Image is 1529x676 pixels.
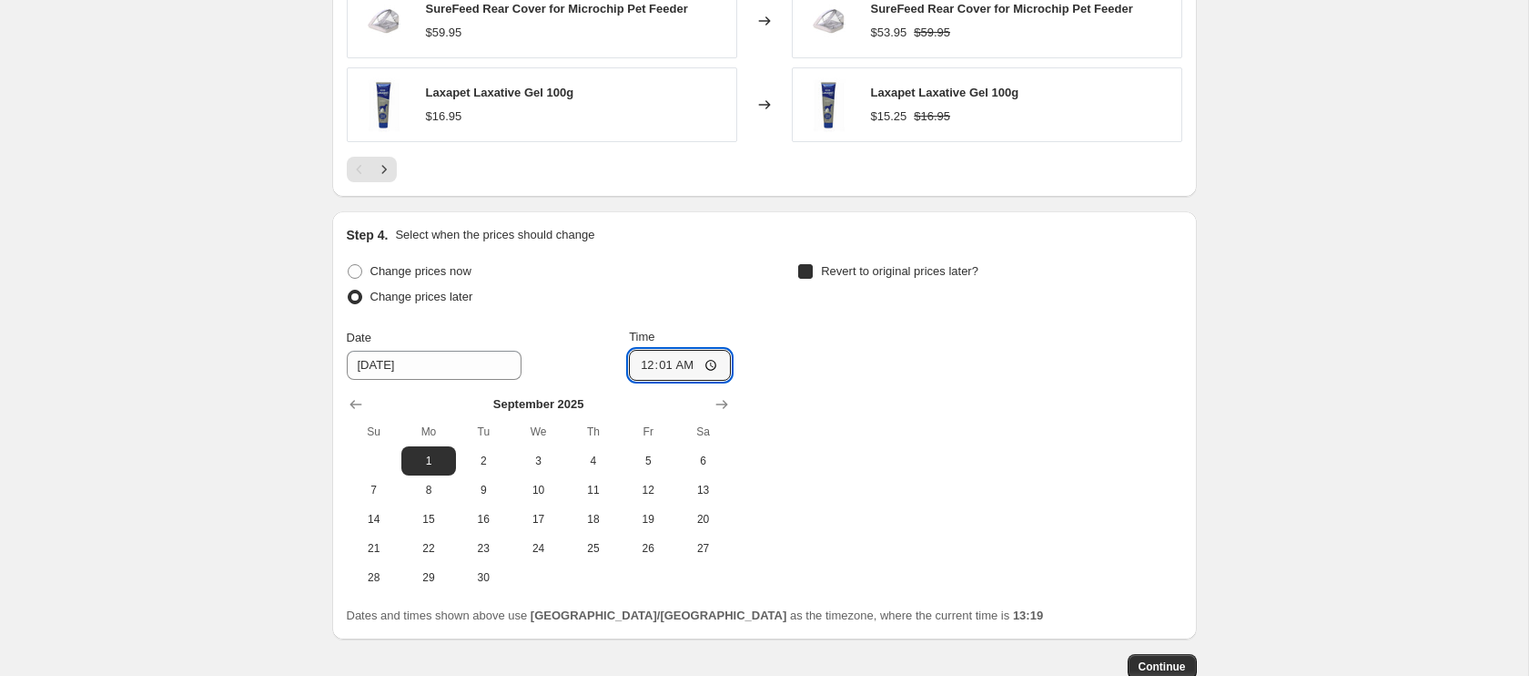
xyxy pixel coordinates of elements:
span: 29 [409,570,449,585]
button: Friday September 5 2025 [621,446,675,476]
div: $16.95 [426,108,462,126]
div: $53.95 [871,24,907,42]
button: Saturday September 6 2025 [675,446,730,476]
span: 18 [573,512,613,527]
span: Dates and times shown above use as the timezone, where the current time is [347,609,1044,622]
button: Thursday September 11 2025 [566,476,621,505]
span: 9 [463,483,503,497]
span: 23 [463,541,503,556]
button: Wednesday September 10 2025 [511,476,565,505]
strike: $59.95 [914,24,950,42]
span: 2 [463,454,503,468]
img: laxapet-gel-web_80x.jpg [802,77,856,132]
span: 6 [683,454,723,468]
img: laxapet-gel-web_80x.jpg [357,77,411,132]
button: Friday September 26 2025 [621,534,675,563]
span: Laxapet Laxative Gel 100g [426,86,574,99]
span: 17 [518,512,558,527]
span: Change prices later [370,290,473,303]
button: Monday September 15 2025 [401,505,456,534]
span: 22 [409,541,449,556]
span: Fr [628,425,668,439]
span: 21 [354,541,394,556]
span: 27 [683,541,723,556]
span: 13 [683,483,723,497]
button: Saturday September 27 2025 [675,534,730,563]
button: Saturday September 13 2025 [675,476,730,505]
button: Monday September 22 2025 [401,534,456,563]
button: Friday September 19 2025 [621,505,675,534]
button: Thursday September 25 2025 [566,534,621,563]
span: Su [354,425,394,439]
button: Tuesday September 16 2025 [456,505,511,534]
button: Tuesday September 2 2025 [456,446,511,476]
button: Saturday September 20 2025 [675,505,730,534]
th: Wednesday [511,417,565,446]
th: Thursday [566,417,621,446]
span: Change prices now [370,264,471,278]
button: Monday September 29 2025 [401,563,456,592]
button: Wednesday September 24 2025 [511,534,565,563]
button: Tuesday September 23 2025 [456,534,511,563]
button: Wednesday September 17 2025 [511,505,565,534]
div: $59.95 [426,24,462,42]
p: Select when the prices should change [395,226,594,244]
span: SureFeed Rear Cover for Microchip Pet Feeder [426,2,688,15]
span: 25 [573,541,613,556]
strike: $16.95 [914,108,950,126]
div: $15.25 [871,108,907,126]
span: Laxapet Laxative Gel 100g [871,86,1019,99]
button: Thursday September 4 2025 [566,446,621,476]
button: Monday September 8 2025 [401,476,456,505]
span: 19 [628,512,668,527]
span: 15 [409,512,449,527]
button: Next [371,157,397,182]
button: Tuesday September 9 2025 [456,476,511,505]
span: 30 [463,570,503,585]
th: Monday [401,417,456,446]
span: 8 [409,483,449,497]
span: 11 [573,483,613,497]
span: Revert to original prices later? [821,264,978,278]
span: Tu [463,425,503,439]
span: 24 [518,541,558,556]
button: Friday September 12 2025 [621,476,675,505]
span: 5 [628,454,668,468]
span: 4 [573,454,613,468]
b: 13:19 [1013,609,1043,622]
button: Sunday September 14 2025 [347,505,401,534]
button: Tuesday September 30 2025 [456,563,511,592]
span: 28 [354,570,394,585]
span: 7 [354,483,394,497]
button: Wednesday September 3 2025 [511,446,565,476]
button: Thursday September 18 2025 [566,505,621,534]
span: 14 [354,512,394,527]
button: Sunday September 28 2025 [347,563,401,592]
span: SureFeed Rear Cover for Microchip Pet Feeder [871,2,1133,15]
span: Time [629,330,654,343]
span: 20 [683,512,723,527]
span: Th [573,425,613,439]
th: Tuesday [456,417,511,446]
span: 16 [463,512,503,527]
span: Continue [1139,660,1186,674]
input: 8/28/2025 [347,351,521,380]
h2: Step 4. [347,226,389,244]
span: 3 [518,454,558,468]
span: We [518,425,558,439]
span: 10 [518,483,558,497]
b: [GEOGRAPHIC_DATA]/[GEOGRAPHIC_DATA] [531,609,786,622]
span: Mo [409,425,449,439]
th: Sunday [347,417,401,446]
input: 12:00 [629,350,731,381]
span: 1 [409,454,449,468]
span: Sa [683,425,723,439]
button: Sunday September 21 2025 [347,534,401,563]
span: Date [347,331,371,344]
button: Show next month, October 2025 [709,392,734,417]
span: 26 [628,541,668,556]
span: 12 [628,483,668,497]
button: Sunday September 7 2025 [347,476,401,505]
th: Saturday [675,417,730,446]
button: Monday September 1 2025 [401,446,456,476]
